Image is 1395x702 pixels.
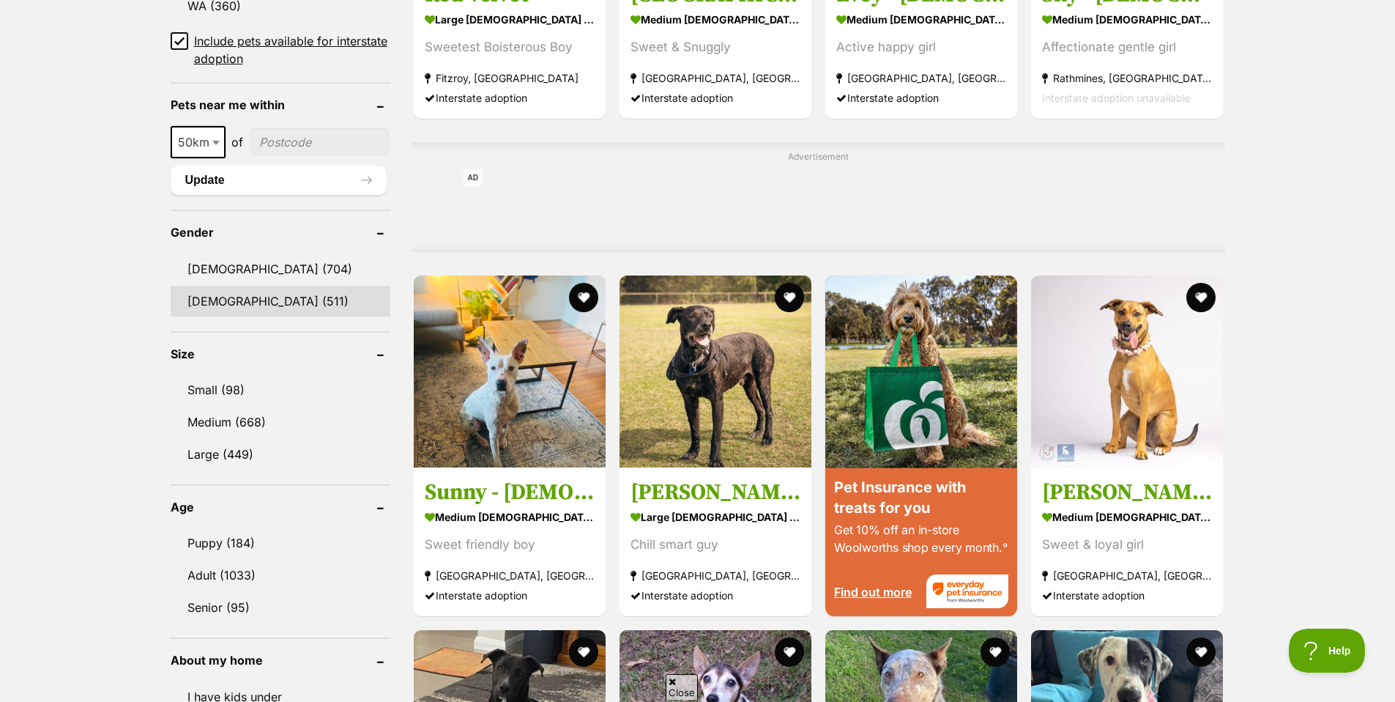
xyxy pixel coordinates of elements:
div: Sweetest Boisterous Boy [425,37,595,57]
strong: medium [DEMOGRAPHIC_DATA] Dog [1042,9,1212,30]
button: favourite [1187,638,1216,667]
a: Large (449) [171,439,390,470]
iframe: Help Scout Beacon - Open [1289,629,1366,673]
button: favourite [569,283,598,312]
a: Sunny - [DEMOGRAPHIC_DATA] Cattle Dog X medium [DEMOGRAPHIC_DATA] Dog Sweet friendly boy [GEOGRAP... [414,468,606,616]
img: Sunny - 1 Year Old Cattle Dog X - Australian Cattle Dog [414,276,606,468]
header: Gender [171,226,390,239]
strong: [GEOGRAPHIC_DATA], [GEOGRAPHIC_DATA] [1042,566,1212,585]
strong: Rathmines, [GEOGRAPHIC_DATA] [1042,68,1212,88]
a: Puppy (184) [171,528,390,558]
div: Interstate adoption [425,88,595,108]
a: Small (98) [171,374,390,405]
strong: medium [DEMOGRAPHIC_DATA] Dog [1042,506,1212,528]
strong: large [DEMOGRAPHIC_DATA] Dog [425,9,595,30]
strong: [GEOGRAPHIC_DATA], [GEOGRAPHIC_DATA] [630,566,800,585]
a: [DEMOGRAPHIC_DATA] (704) [171,254,390,284]
a: [PERSON_NAME] - [DEMOGRAPHIC_DATA] Bullmastiff large [DEMOGRAPHIC_DATA] Dog Chill smart guy [GEOG... [620,468,811,616]
strong: Fitzroy, [GEOGRAPHIC_DATA] [425,68,595,88]
strong: large [DEMOGRAPHIC_DATA] Dog [630,506,800,528]
a: Include pets available for interstate adoption [171,32,390,67]
h3: [PERSON_NAME] - 1.[DEMOGRAPHIC_DATA] Mixed Breed [1042,479,1212,506]
a: [DEMOGRAPHIC_DATA] (511) [171,286,390,317]
button: Update [171,166,387,195]
strong: medium [DEMOGRAPHIC_DATA] Dog [836,9,1006,30]
header: Size [171,347,390,361]
img: Rosie - 1.5 Year Old Mixed Breed - German Shepherd Dog [1031,276,1223,468]
div: Interstate adoption [630,88,800,108]
strong: [GEOGRAPHIC_DATA], [GEOGRAPHIC_DATA] [630,68,800,88]
div: Interstate adoption [630,585,800,605]
span: 50km [171,126,226,158]
span: Close [666,674,698,700]
span: AD [464,169,483,186]
div: Chill smart guy [630,535,800,555]
button: favourite [569,638,598,667]
button: favourite [775,283,804,312]
button: favourite [1187,283,1216,312]
div: Sweet & Snuggly [630,37,800,57]
button: favourite [981,638,1010,667]
img: Chuck - 10 Year Old Bullmastiff - Bullmastiff Dog [620,276,811,468]
div: Sweet & loyal girl [1042,535,1212,555]
button: favourite [775,638,804,667]
input: postcode [249,128,390,156]
div: Affectionate gentle girl [1042,37,1212,57]
span: Include pets available for interstate adoption [194,32,390,67]
div: Interstate adoption [425,585,595,605]
header: Age [171,500,390,514]
a: Medium (668) [171,407,390,437]
h3: [PERSON_NAME] - [DEMOGRAPHIC_DATA] Bullmastiff [630,479,800,506]
strong: medium [DEMOGRAPHIC_DATA] Dog [425,506,595,528]
strong: medium [DEMOGRAPHIC_DATA] Dog [630,9,800,30]
a: Adult (1033) [171,560,390,591]
span: Interstate adoption unavailable [1042,92,1191,104]
header: Pets near me within [171,98,390,111]
span: of [231,133,243,151]
header: About my home [171,654,390,667]
h3: Sunny - [DEMOGRAPHIC_DATA] Cattle Dog X [425,479,595,506]
strong: [GEOGRAPHIC_DATA], [GEOGRAPHIC_DATA] [425,566,595,585]
a: [PERSON_NAME] - 1.[DEMOGRAPHIC_DATA] Mixed Breed medium [DEMOGRAPHIC_DATA] Dog Sweet & loyal girl... [1031,468,1223,616]
div: Interstate adoption [836,88,1006,108]
div: Interstate adoption [1042,585,1212,605]
div: Advertisement [412,142,1225,253]
a: Senior (95) [171,592,390,623]
div: Active happy girl [836,37,1006,57]
div: Sweet friendly boy [425,535,595,555]
strong: [GEOGRAPHIC_DATA], [GEOGRAPHIC_DATA] [836,68,1006,88]
span: 50km [172,132,224,152]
